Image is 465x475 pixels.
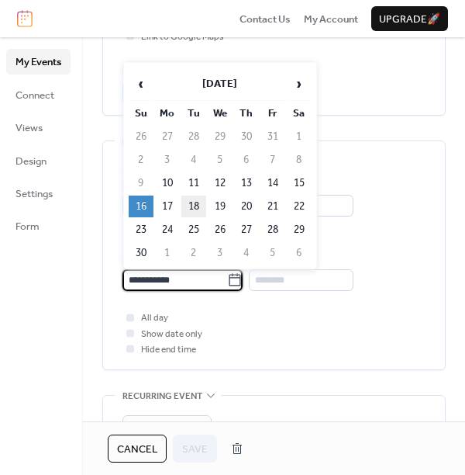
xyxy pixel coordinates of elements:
th: [DATE] [155,68,285,101]
th: Sa [287,102,312,124]
td: 30 [129,242,153,264]
td: 2 [181,242,206,264]
th: Fr [260,102,285,124]
span: Time [249,255,269,270]
th: Th [234,102,259,124]
td: 26 [208,219,232,241]
span: Form [15,219,40,234]
span: Upgrade 🚀 [379,12,440,27]
span: Link to Google Maps [141,29,224,45]
span: My Account [304,12,358,27]
span: Recurring event [122,388,202,404]
td: 7 [260,149,285,171]
td: 11 [181,172,206,194]
td: 1 [155,242,180,264]
td: 4 [234,242,259,264]
td: 25 [181,219,206,241]
td: 19 [208,196,232,217]
td: 9 [129,172,153,194]
a: My Events [6,49,71,74]
td: 24 [155,219,180,241]
span: Cancel [117,442,157,457]
td: 31 [260,126,285,147]
span: Show date only [141,327,202,342]
td: 27 [234,219,259,241]
td: 2 [129,149,153,171]
td: 12 [208,172,232,194]
td: 29 [287,219,312,241]
img: logo [17,10,33,27]
td: 3 [208,242,232,264]
td: 16 [129,196,153,217]
span: Contact Us [239,12,291,27]
span: Do not repeat [129,418,184,435]
td: 14 [260,172,285,194]
td: 30 [234,126,259,147]
td: 6 [287,242,312,264]
span: Design [15,154,46,169]
span: Views [15,120,43,136]
td: 26 [129,126,153,147]
td: 23 [129,219,153,241]
span: › [288,68,311,99]
td: 15 [287,172,312,194]
td: 29 [208,126,232,147]
td: 4 [181,149,206,171]
td: 18 [181,196,206,217]
a: Contact Us [239,11,291,26]
th: Mo [155,102,180,124]
td: 13 [234,172,259,194]
th: We [208,102,232,124]
td: 1 [287,126,312,147]
a: My Account [304,11,358,26]
td: 5 [208,149,232,171]
td: 28 [181,126,206,147]
td: 6 [234,149,259,171]
td: 5 [260,242,285,264]
span: Hide end time [141,342,196,358]
span: Settings [15,186,53,202]
a: Design [6,148,71,173]
td: 20 [234,196,259,217]
span: All day [141,310,168,326]
td: 28 [260,219,285,241]
button: Cancel [108,435,167,463]
span: ‹ [129,68,153,99]
td: 17 [155,196,180,217]
span: My Events [15,54,61,70]
a: Form [6,213,71,238]
th: Tu [181,102,206,124]
span: Connect [15,88,54,103]
a: Views [6,115,71,140]
td: 10 [155,172,180,194]
td: 22 [287,196,312,217]
td: 8 [287,149,312,171]
th: Su [129,102,153,124]
a: Settings [6,181,71,206]
button: Upgrade🚀 [371,6,448,31]
td: 3 [155,149,180,171]
td: 27 [155,126,180,147]
td: 21 [260,196,285,217]
a: Connect [6,82,71,107]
